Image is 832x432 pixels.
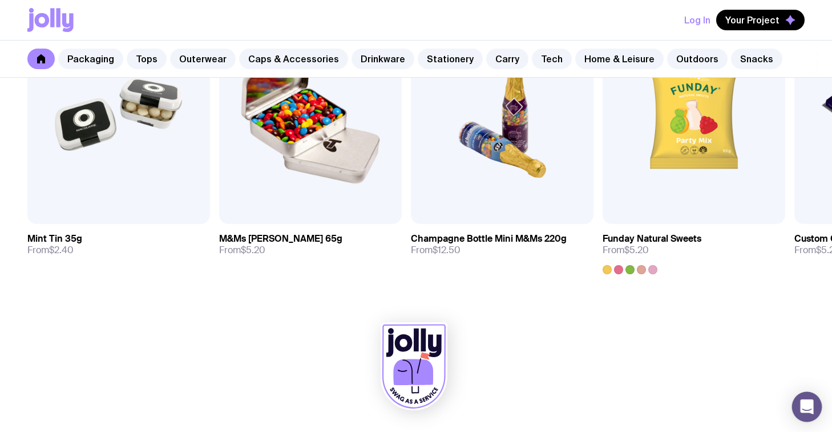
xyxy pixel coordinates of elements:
span: From [219,245,265,256]
div: Open Intercom Messenger [792,392,822,422]
h3: Mint Tin 35g [27,233,82,245]
a: Packaging [58,49,123,69]
a: Outdoors [667,49,728,69]
a: Caps & Accessories [239,49,348,69]
span: $5.20 [241,244,265,256]
a: Funday Natural SweetsFrom$5.20 [603,224,785,274]
button: Your Project [716,10,805,30]
span: $5.20 [624,244,649,256]
a: Carry [486,49,528,69]
span: Your Project [725,14,780,26]
span: From [603,245,649,256]
h3: Champagne Bottle Mini M&Ms 220g [411,233,567,245]
span: $12.50 [433,244,461,256]
a: Drinkware [352,49,414,69]
span: From [27,245,74,256]
span: $2.40 [49,244,74,256]
a: Mint Tin 35gFrom$2.40 [27,224,210,265]
a: Champagne Bottle Mini M&Ms 220gFrom$12.50 [411,224,593,265]
a: M&Ms [PERSON_NAME] 65gFrom$5.20 [219,224,402,265]
h3: M&Ms [PERSON_NAME] 65g [219,233,342,245]
a: Stationery [418,49,483,69]
a: Home & Leisure [575,49,664,69]
a: Snacks [731,49,782,69]
h3: Funday Natural Sweets [603,233,701,245]
span: From [411,245,461,256]
a: Outerwear [170,49,236,69]
a: Tops [127,49,167,69]
button: Log In [684,10,710,30]
a: Tech [532,49,572,69]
